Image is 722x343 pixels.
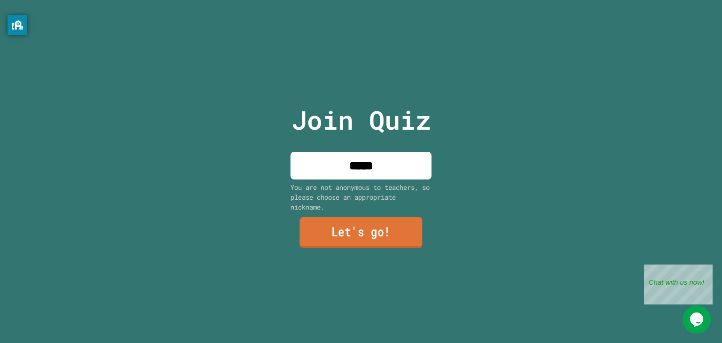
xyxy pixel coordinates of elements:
[291,101,431,140] p: Join Quiz
[683,305,713,334] iframe: chat widget
[299,217,422,248] a: Let's go!
[644,265,713,304] iframe: chat widget
[290,182,432,212] div: You are not anonymous to teachers, so please choose an appropriate nickname.
[8,15,27,35] button: privacy banner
